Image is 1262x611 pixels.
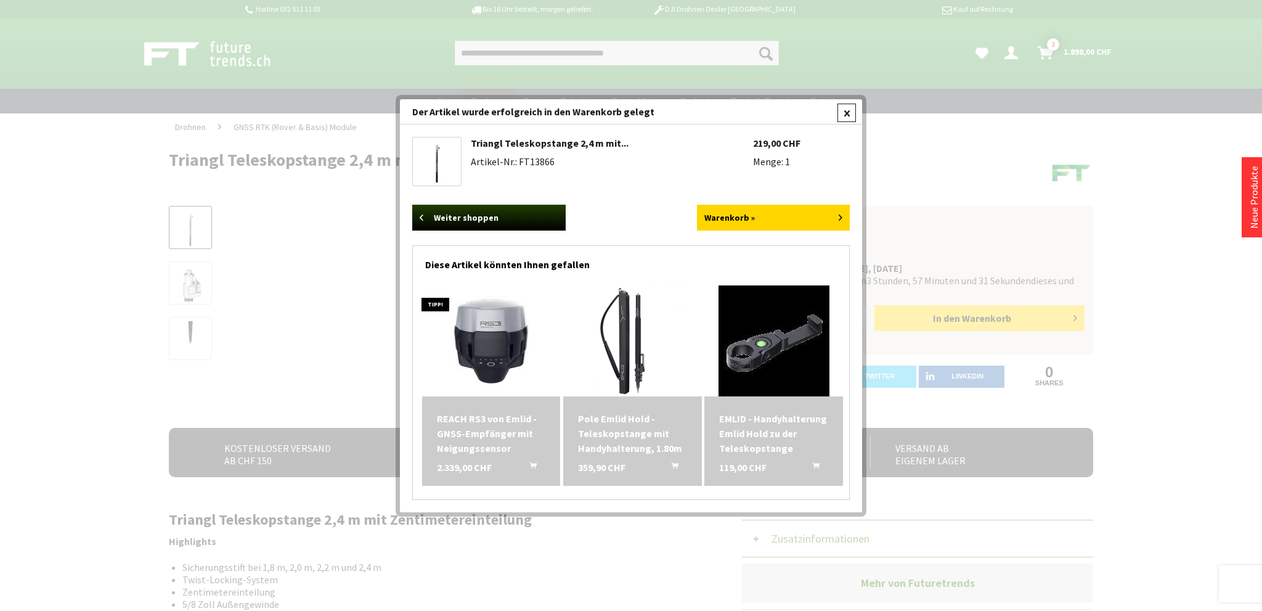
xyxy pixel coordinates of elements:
a: Pole Emlid Hold - Teleskopstange mit Handyhalterung, 1.80m 359,90 CHF In den Warenkorb [578,411,687,456]
div: Diese Artikel könnten Ihnen gefallen [425,246,837,277]
img: EMLID - Handyhalterung Emlid Hold zu der Teleskopstange [719,285,829,396]
img: Pole Emlid Hold - Teleskopstange mit Handyhalterung, 1.80m [577,285,688,396]
a: Neue Produkte [1248,166,1260,229]
div: Der Artikel wurde erfolgreich in den Warenkorb gelegt [400,99,862,125]
a: REACH RS3 von Emlid - GNSS-Empfänger mit Neigungssensor 2.339,00 CHF In den Warenkorb [437,411,546,456]
a: EMLID - Handyhalterung Emlid Hold zu der Teleskopstange 119,00 CHF In den Warenkorb [719,411,828,456]
li: 219,00 CHF [753,137,850,149]
button: In den Warenkorb [515,460,544,476]
span: 359,90 CHF [578,460,625,475]
a: Weiter shoppen [412,205,566,231]
div: Pole Emlid Hold - Teleskopstange mit Handyhalterung, 1.80m [578,411,687,456]
div: EMLID - Handyhalterung Emlid Hold zu der Teleskopstange [719,411,828,456]
img: REACH RS3 von Emlid - GNSS-Empfänger mit Neigungssensor [436,285,547,396]
a: Triangl Teleskopstange 2,4 m mit... [471,137,629,149]
li: Artikel-Nr.: FT13866 [471,155,753,168]
button: In den Warenkorb [797,460,827,476]
span: 2.339,00 CHF [437,460,492,475]
div: REACH RS3 von Emlid - GNSS-Empfänger mit Neigungssensor [437,411,546,456]
button: In den Warenkorb [656,460,686,476]
span: 119,00 CHF [719,460,767,475]
img: Triangl Teleskopstange 2,4 m mit Zentimetereinteilung [416,141,458,182]
a: Warenkorb » [697,205,850,231]
li: Menge: 1 [753,155,850,168]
